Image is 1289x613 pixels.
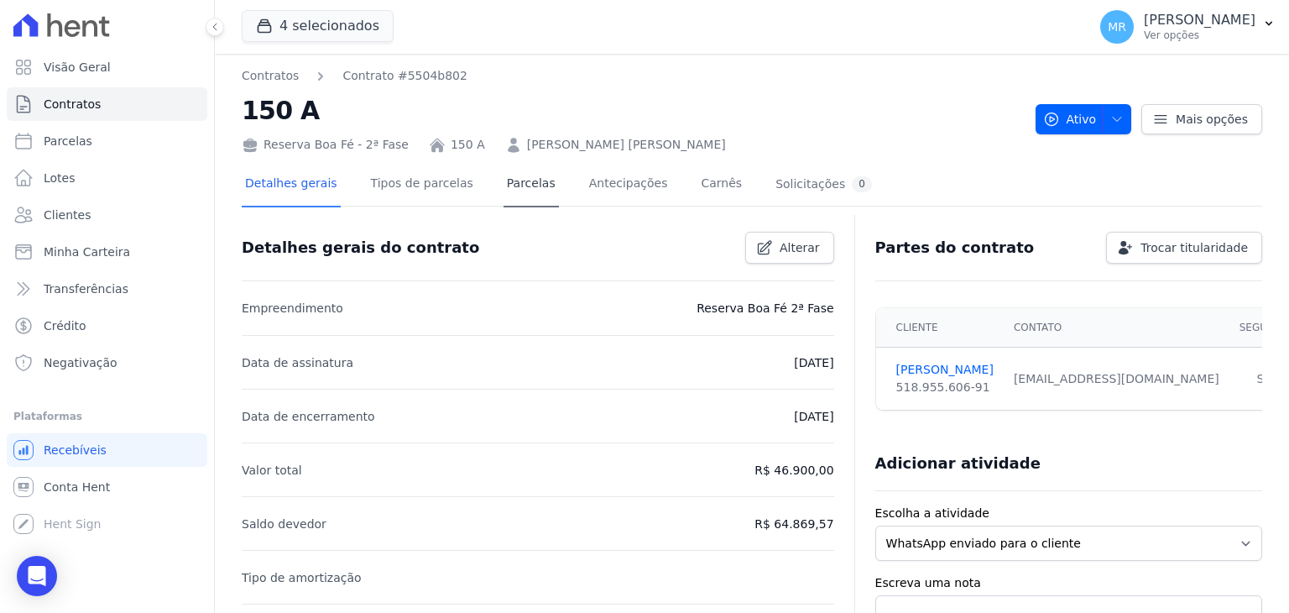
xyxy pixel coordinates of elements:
[242,10,394,42] button: 4 selecionados
[780,239,820,256] span: Alterar
[44,280,128,297] span: Transferências
[451,136,485,154] a: 150 A
[1106,232,1262,264] a: Trocar titularidade
[7,235,207,269] a: Minha Carteira
[772,163,875,207] a: Solicitações0
[44,59,111,76] span: Visão Geral
[896,379,994,396] div: 518.955.606-91
[1108,21,1126,33] span: MR
[1144,29,1255,42] p: Ver opções
[242,67,299,85] a: Contratos
[697,298,833,318] p: Reserva Boa Fé 2ª Fase
[1144,12,1255,29] p: [PERSON_NAME]
[875,238,1035,258] h3: Partes do contrato
[852,176,872,192] div: 0
[896,361,994,379] a: [PERSON_NAME]
[44,207,91,223] span: Clientes
[876,308,1004,348] th: Cliente
[1141,104,1262,134] a: Mais opções
[13,406,201,427] div: Plataformas
[7,87,207,121] a: Contratos
[697,163,745,207] a: Carnês
[44,317,86,334] span: Crédito
[875,574,1262,592] label: Escreva uma nota
[242,238,479,258] h3: Detalhes gerais do contrato
[7,161,207,195] a: Lotes
[242,514,326,534] p: Saldo devedor
[1140,239,1248,256] span: Trocar titularidade
[1004,308,1229,348] th: Contato
[7,272,207,306] a: Transferências
[7,50,207,84] a: Visão Geral
[242,67,467,85] nav: Breadcrumb
[242,298,343,318] p: Empreendimento
[586,163,671,207] a: Antecipações
[775,176,872,192] div: Solicitações
[875,505,1262,522] label: Escolha a atividade
[242,353,353,373] p: Data de assinatura
[44,96,101,113] span: Contratos
[242,92,1022,129] h2: 150 A
[504,163,559,207] a: Parcelas
[342,67,467,85] a: Contrato #5504b802
[1176,111,1248,128] span: Mais opções
[242,136,409,154] div: Reserva Boa Fé - 2ª Fase
[242,460,302,480] p: Valor total
[745,232,834,264] a: Alterar
[368,163,477,207] a: Tipos de parcelas
[44,442,107,458] span: Recebíveis
[794,406,833,427] p: [DATE]
[242,568,362,588] p: Tipo de amortização
[44,133,92,149] span: Parcelas
[1087,3,1289,50] button: MR [PERSON_NAME] Ver opções
[7,470,207,504] a: Conta Hent
[44,170,76,186] span: Lotes
[7,346,207,380] a: Negativação
[754,460,833,480] p: R$ 46.900,00
[1043,104,1097,134] span: Ativo
[754,514,833,534] p: R$ 64.869,57
[44,244,130,260] span: Minha Carteira
[7,309,207,343] a: Crédito
[1036,104,1132,134] button: Ativo
[7,198,207,232] a: Clientes
[7,433,207,467] a: Recebíveis
[242,406,375,427] p: Data de encerramento
[44,479,110,495] span: Conta Hent
[242,67,1022,85] nav: Breadcrumb
[17,556,57,596] div: Open Intercom Messenger
[794,353,833,373] p: [DATE]
[44,354,117,371] span: Negativação
[875,453,1041,474] h3: Adicionar atividade
[242,163,341,207] a: Detalhes gerais
[1014,370,1219,388] div: [EMAIL_ADDRESS][DOMAIN_NAME]
[527,136,726,154] a: [PERSON_NAME] [PERSON_NAME]
[7,124,207,158] a: Parcelas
